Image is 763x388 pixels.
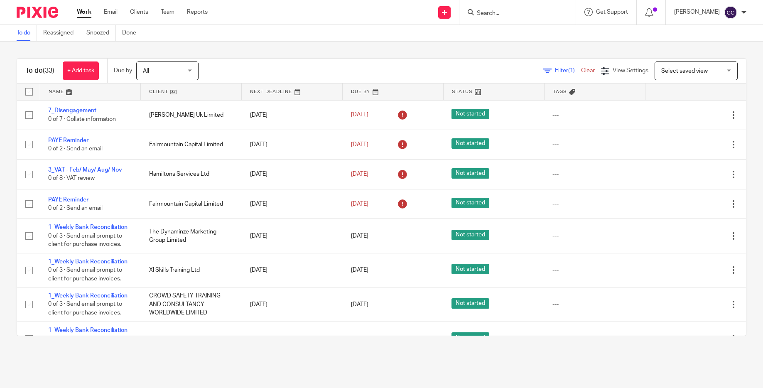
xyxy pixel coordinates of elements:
[187,8,208,16] a: Reports
[48,146,103,152] span: 0 of 2 · Send an email
[552,200,637,208] div: ---
[43,25,80,41] a: Reassigned
[48,205,103,211] span: 0 of 2 · Send an email
[114,66,132,75] p: Due by
[141,100,242,130] td: [PERSON_NAME] Uk Limited
[552,300,637,309] div: ---
[568,68,575,74] span: (1)
[17,25,37,41] a: To do
[351,112,368,118] span: [DATE]
[43,67,54,74] span: (33)
[48,116,116,122] span: 0 of 7 · Collate information
[48,224,128,230] a: 1_Weekly Bank Reconciliation
[242,219,343,253] td: [DATE]
[77,8,91,16] a: Work
[141,253,242,287] td: Xl Skills Training Ltd
[48,259,128,265] a: 1_Weekly Bank Reconciliation
[552,111,637,119] div: ---
[242,253,343,287] td: [DATE]
[141,130,242,159] td: Fairmountain Capital Limited
[48,108,96,113] a: 7_Disengagement
[63,61,99,80] a: + Add task
[451,168,489,179] span: Not started
[351,142,368,147] span: [DATE]
[242,287,343,322] td: [DATE]
[351,171,368,177] span: [DATE]
[351,233,368,239] span: [DATE]
[451,264,489,274] span: Not started
[451,230,489,240] span: Not started
[48,293,128,299] a: 1_Weekly Bank Reconciliation
[130,8,148,16] a: Clients
[242,100,343,130] td: [DATE]
[451,138,489,149] span: Not started
[17,7,58,18] img: Pixie
[351,302,368,307] span: [DATE]
[555,68,581,74] span: Filter
[613,68,648,74] span: View Settings
[553,89,567,94] span: Tags
[48,197,88,203] a: PAYE Reminder
[242,130,343,159] td: [DATE]
[141,287,242,322] td: CROWD SAFETY TRAINING AND CONSULTANCY WORLDWIDE LIMITED
[48,233,122,248] span: 0 of 3 · Send email prompt to client for purchase invoices.
[141,160,242,189] td: Hamiltons Services Ltd
[552,140,637,149] div: ---
[86,25,116,41] a: Snoozed
[451,198,489,208] span: Not started
[242,160,343,189] td: [DATE]
[451,298,489,309] span: Not started
[143,68,149,74] span: All
[552,334,637,343] div: ---
[351,267,368,273] span: [DATE]
[141,322,242,356] td: Spring Retirement Limited
[48,176,95,182] span: 0 of 8 · VAT review
[242,322,343,356] td: [DATE]
[581,68,595,74] a: Clear
[48,167,122,173] a: 3_VAT - Feb/ May/ Aug/ Nov
[141,189,242,219] td: Fairmountain Capital Limited
[25,66,54,75] h1: To do
[596,9,628,15] span: Get Support
[451,332,489,343] span: Not started
[552,266,637,274] div: ---
[48,138,88,143] a: PAYE Reminder
[451,109,489,119] span: Not started
[161,8,174,16] a: Team
[351,201,368,207] span: [DATE]
[48,302,122,316] span: 0 of 3 · Send email prompt to client for purchase invoices.
[48,327,128,333] a: 1_Weekly Bank Reconciliation
[48,267,122,282] span: 0 of 3 · Send email prompt to client for purchase invoices.
[242,189,343,219] td: [DATE]
[661,68,708,74] span: Select saved view
[476,10,551,17] input: Search
[552,170,637,178] div: ---
[141,219,242,253] td: The Dynaminze Marketing Group Limited
[104,8,118,16] a: Email
[552,232,637,240] div: ---
[122,25,142,41] a: Done
[724,6,737,19] img: svg%3E
[674,8,720,16] p: [PERSON_NAME]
